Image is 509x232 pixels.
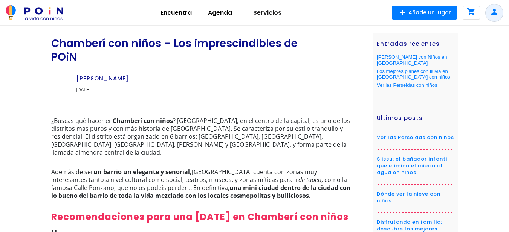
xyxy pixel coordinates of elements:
a: [PERSON_NAME] con Niños en [GEOGRAPHIC_DATA] [377,54,447,66]
h4: Entradas recientes [377,41,454,51]
button: Añade un lugar [392,6,457,20]
strong: un barrio un elegante y señorial, [93,168,192,176]
strong: Recomendaciones para una [DATE] en Chamberí con niños [51,211,349,223]
a: Los mejores planes con lluvia en [GEOGRAPHIC_DATA] con niños [377,68,450,80]
div: [DATE] [76,89,190,91]
p: Además de ser [GEOGRAPHIC_DATA] cuenta con zonas muy interesantes tanto a nivel cultural como soc... [51,168,351,205]
span: Añade un lugar [408,9,451,16]
i: shopping_cart [467,7,476,16]
h4: Últimos posts [377,115,454,125]
span: [PERSON_NAME] [76,74,129,82]
a: Dónde ver la nieve con niños [377,190,440,204]
i: person [490,7,499,16]
strong: Chamberí con niños [113,117,173,125]
a: Ver las Perseidas con niños [377,82,437,88]
p: Agenda [199,8,241,17]
i: add [398,8,407,17]
div: Chamberí con niños – Los imprescindibles de POiN [51,37,315,64]
a: Ver las Perseidas con niños [377,134,454,141]
p: ¿Buscas qué hacer en ? [GEOGRAPHIC_DATA], en el centro de la capital, es uno de los distritos más... [51,117,351,162]
p: Encuentra [153,8,199,17]
a: Siissu: el bañador infantil que elimina el miedo al agua en niños [377,155,449,176]
strong: una mini ciudad dentro de la ciudad con lo bueno del barrio de toda la vida mezclado con los loca... [51,183,351,200]
em: de tapeo [298,176,321,184]
p: Servicios [241,8,294,17]
img: POiN_logo [6,5,63,20]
